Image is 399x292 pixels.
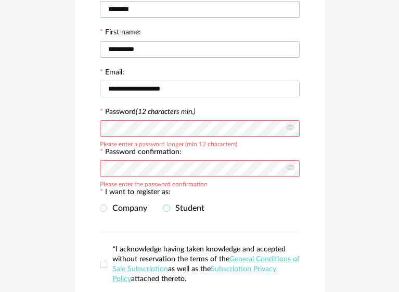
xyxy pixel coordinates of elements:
label: I want to register as: [100,188,171,198]
i: (12 characters min.) [136,108,196,116]
a: Subscription Privacy Policy [112,265,276,283]
label: Password [105,108,196,116]
label: Email: [100,69,124,78]
span: Student [170,204,204,212]
span: Company [107,204,147,212]
a: General Conditions of Sale Subscription [112,256,300,273]
span: *I acknowledge having taken knowledge and accepted without reservation the terms of the as well a... [112,246,300,283]
label: Password confirmation: [100,148,182,158]
div: Please enter a password longer (min 12 characters) [100,139,237,147]
label: First name: [100,29,141,38]
div: Please enter the password confirmation [100,179,208,187]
